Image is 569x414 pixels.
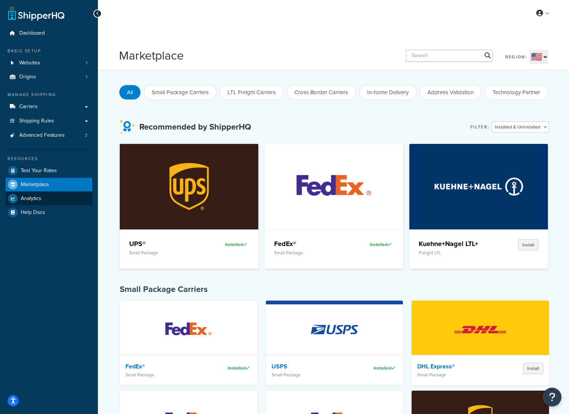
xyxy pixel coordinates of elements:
h4: DHL Express® [417,363,495,370]
p: Small Package [417,372,495,377]
span: Marketplace [21,182,49,188]
img: DHL Express® [447,303,513,356]
a: Origins1 [6,70,92,84]
button: Install [518,239,538,251]
button: In-home Delivery [359,85,416,100]
span: 3 [85,132,87,139]
div: Installed [351,239,394,250]
span: Dashboard [19,30,45,37]
h4: Kuehne+Nagel LTL+ [419,239,490,248]
button: Cross Border Carriers [287,85,356,100]
span: 1 [86,74,87,80]
div: Basic Setup [6,48,92,54]
label: Region: [505,52,527,62]
span: Shipping Rules [19,118,54,124]
h4: USPS [272,363,349,370]
a: Analytics [6,192,92,205]
a: FedEx®FedEx®Small PackageInstalled [265,144,403,269]
p: Small Package [125,372,203,377]
span: Origins [19,74,36,80]
a: FedEx®FedEx®Small PackageInstalled [120,301,257,385]
img: USPS [301,303,367,356]
a: Websites1 [6,56,92,70]
a: Test Your Rates [6,164,92,177]
a: USPSUSPSSmall PackageInstalled [266,301,403,385]
img: Kuehne+Nagel LTL+ [426,144,532,229]
div: Installed [206,239,249,250]
h4: Small Package Carriers [120,284,549,295]
input: Search [406,50,493,62]
span: 1 [86,60,87,66]
label: Filter: [470,122,490,132]
button: Install [523,363,543,374]
img: FedEx® [156,303,221,356]
div: Manage Shipping [6,92,92,98]
div: Resources [6,156,92,162]
a: DHL Express®DHL Express®Small PackageInstall [412,301,549,385]
a: Shipping Rules [6,114,92,128]
button: Technology Partner [485,85,548,100]
button: LTL Freight Carriers [220,85,284,100]
p: Small Package [272,372,349,377]
span: Websites [19,60,40,66]
button: Open Resource Center [543,388,561,406]
span: Carriers [19,104,38,110]
li: Advanced Features [6,128,92,142]
button: Small Package Carriers [144,85,217,100]
img: UPS® [136,144,243,229]
h1: Marketplace [119,47,184,64]
span: Test Your Rates [21,168,57,174]
li: Origins [6,70,92,84]
h4: FedEx® [125,363,203,370]
button: All [119,85,141,100]
p: Small Package [274,250,346,255]
a: UPS®UPS®Small PackageInstalled [120,144,258,269]
div: Installed [355,363,397,373]
a: Dashboard [6,26,92,40]
img: FedEx® [281,144,387,229]
span: Analytics [21,196,41,202]
p: Freight LTL [419,250,490,255]
button: Address Validation [420,85,482,100]
h3: Recommended by ShipperHQ [139,122,251,131]
span: Help Docs [21,209,45,216]
a: Marketplace [6,178,92,191]
a: Kuehne+Nagel LTL+Kuehne+Nagel LTL+Freight LTLInstall [409,144,548,269]
div: Installed [209,363,252,373]
h4: UPS® [129,239,201,248]
span: Advanced Features [19,132,65,139]
a: Advanced Features3 [6,128,92,142]
li: Websites [6,56,92,70]
a: Help Docs [6,206,92,219]
h4: FedEx® [274,239,346,248]
p: Small Package [129,250,201,255]
a: Carriers [6,100,92,114]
